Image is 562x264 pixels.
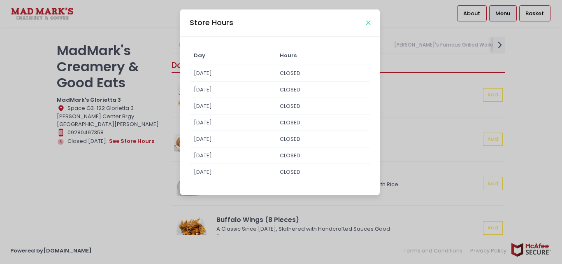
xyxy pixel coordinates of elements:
[190,82,276,98] td: [DATE]
[276,147,371,164] td: CLOSED
[190,17,233,28] div: Store Hours
[190,46,276,65] td: Day
[190,164,276,180] td: [DATE]
[276,98,371,114] td: CLOSED
[190,65,276,82] td: [DATE]
[276,131,371,147] td: CLOSED
[366,21,370,25] button: Close
[190,147,276,164] td: [DATE]
[190,98,276,114] td: [DATE]
[190,114,276,131] td: [DATE]
[276,46,371,65] td: Hours
[276,164,371,180] td: CLOSED
[190,131,276,147] td: [DATE]
[276,65,371,82] td: CLOSED
[276,82,371,98] td: CLOSED
[276,114,371,131] td: CLOSED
